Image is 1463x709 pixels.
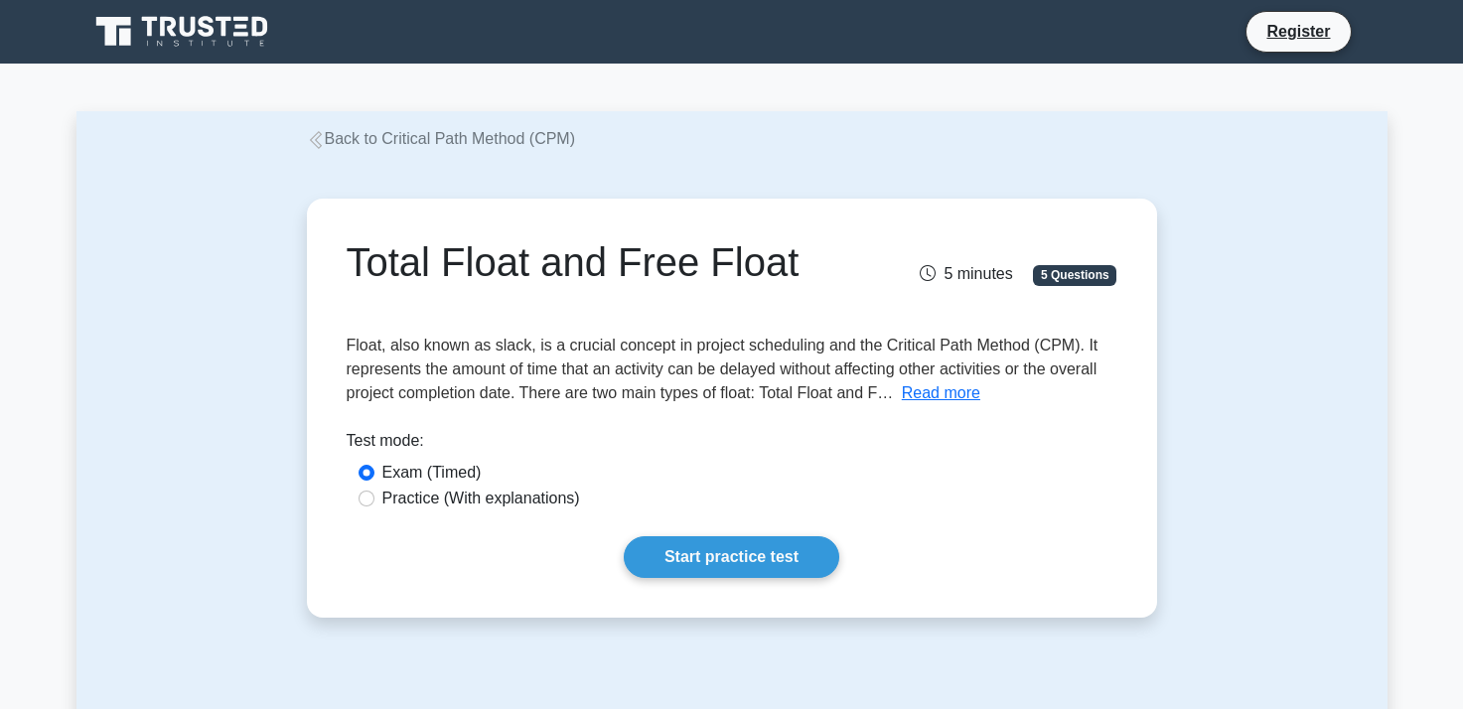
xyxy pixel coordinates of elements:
label: Exam (Timed) [382,461,482,485]
span: 5 minutes [920,265,1012,282]
label: Practice (With explanations) [382,487,580,510]
span: 5 Questions [1033,265,1116,285]
span: Float, also known as slack, is a crucial concept in project scheduling and the Critical Path Meth... [347,337,1098,401]
button: Read more [902,381,980,405]
h1: Total Float and Free Float [347,238,852,286]
a: Back to Critical Path Method (CPM) [307,130,576,147]
a: Start practice test [624,536,839,578]
a: Register [1254,19,1342,44]
div: Test mode: [347,429,1117,461]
